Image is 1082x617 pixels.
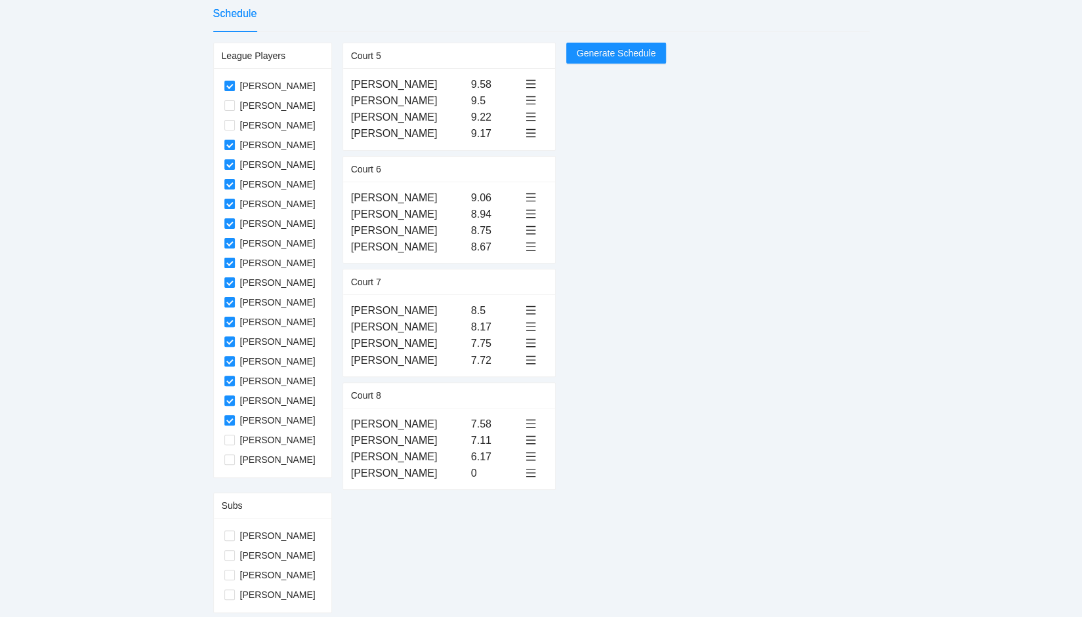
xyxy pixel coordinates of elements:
[526,451,536,462] span: menu
[235,157,321,172] span: [PERSON_NAME]
[351,352,466,368] div: [PERSON_NAME]
[577,46,656,60] span: Generate Schedule
[235,452,321,467] span: [PERSON_NAME]
[526,321,536,332] span: menu
[351,189,466,206] div: [PERSON_NAME]
[351,239,466,255] div: [PERSON_NAME]
[351,43,547,68] div: Court 5
[351,335,466,351] div: [PERSON_NAME]
[471,109,520,125] div: 9.22
[351,157,547,182] div: Court 6
[351,92,466,109] div: [PERSON_NAME]
[235,275,321,290] span: [PERSON_NAME]
[235,79,321,93] span: [PERSON_NAME]
[471,319,520,335] div: 8.17
[471,352,520,368] div: 7.72
[235,568,321,582] span: [PERSON_NAME]
[351,269,547,294] div: Court 7
[526,111,536,122] span: menu
[235,138,321,152] span: [PERSON_NAME]
[351,465,466,481] div: [PERSON_NAME]
[222,493,323,518] div: Subs
[526,305,536,315] span: menu
[471,302,520,319] div: 8.5
[235,413,321,428] span: [PERSON_NAME]
[526,209,536,219] span: menu
[471,448,520,465] div: 6.17
[235,528,321,543] span: [PERSON_NAME]
[351,432,466,448] div: [PERSON_NAME]
[471,239,520,255] div: 8.67
[526,225,536,235] span: menu
[471,465,520,481] div: 0
[235,315,321,329] span: [PERSON_NAME]
[471,125,520,142] div: 9.17
[471,92,520,109] div: 9.5
[471,432,520,448] div: 7.11
[471,222,520,239] div: 8.75
[235,177,321,191] span: [PERSON_NAME]
[351,383,547,408] div: Court 8
[351,206,466,222] div: [PERSON_NAME]
[235,374,321,388] span: [PERSON_NAME]
[351,319,466,335] div: [PERSON_NAME]
[351,302,466,319] div: [PERSON_NAME]
[526,241,536,252] span: menu
[471,76,520,92] div: 9.58
[351,222,466,239] div: [PERSON_NAME]
[235,216,321,231] span: [PERSON_NAME]
[526,355,536,365] span: menu
[471,206,520,222] div: 8.94
[235,393,321,408] span: [PERSON_NAME]
[235,236,321,250] span: [PERSON_NAME]
[235,334,321,349] span: [PERSON_NAME]
[526,192,536,203] span: menu
[235,354,321,368] span: [PERSON_NAME]
[471,335,520,351] div: 7.75
[526,128,536,138] span: menu
[351,109,466,125] div: [PERSON_NAME]
[222,43,323,68] div: League Players
[235,295,321,309] span: [PERSON_NAME]
[235,197,321,211] span: [PERSON_NAME]
[235,433,321,447] span: [PERSON_NAME]
[235,587,321,602] span: [PERSON_NAME]
[213,5,257,22] div: Schedule
[526,468,536,478] span: menu
[566,43,667,64] button: Generate Schedule
[351,448,466,465] div: [PERSON_NAME]
[351,125,466,142] div: [PERSON_NAME]
[526,95,536,106] span: menu
[526,435,536,445] span: menu
[235,98,321,113] span: [PERSON_NAME]
[471,416,520,432] div: 7.58
[351,416,466,432] div: [PERSON_NAME]
[235,548,321,563] span: [PERSON_NAME]
[526,418,536,429] span: menu
[471,189,520,206] div: 9.06
[235,256,321,270] span: [PERSON_NAME]
[235,118,321,132] span: [PERSON_NAME]
[351,76,466,92] div: [PERSON_NAME]
[526,79,536,89] span: menu
[526,338,536,348] span: menu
